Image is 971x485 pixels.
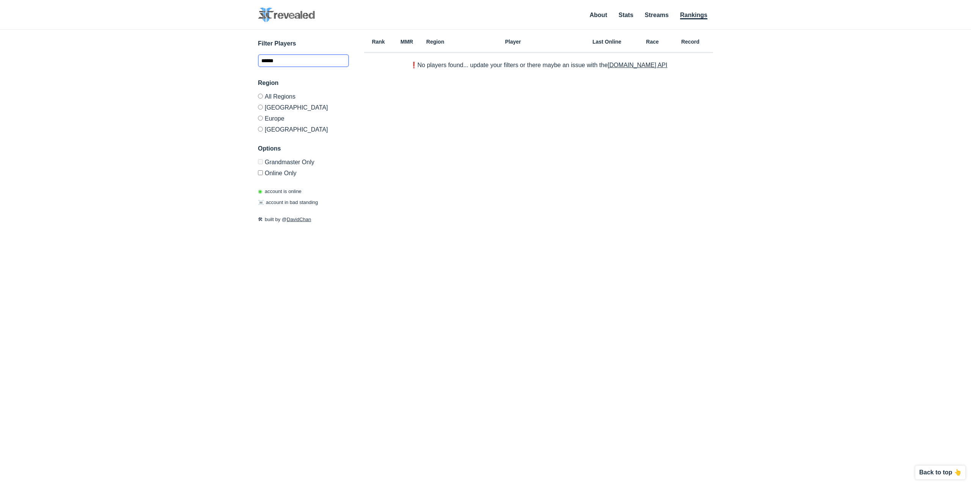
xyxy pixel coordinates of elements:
[287,217,311,222] a: DavidChan
[258,116,263,121] input: Europe
[258,124,349,133] label: [GEOGRAPHIC_DATA]
[590,12,607,18] a: About
[919,469,962,476] p: Back to top 👆
[258,78,349,88] h3: Region
[258,39,349,48] h3: Filter Players
[258,188,262,194] span: ◉
[258,217,263,222] span: 🛠
[258,94,263,99] input: All Regions
[258,8,315,22] img: SC2 Revealed
[668,39,713,44] h6: Record
[258,127,263,132] input: [GEOGRAPHIC_DATA]
[258,94,349,102] label: All Regions
[637,39,668,44] h6: Race
[258,102,349,113] label: [GEOGRAPHIC_DATA]
[449,39,577,44] h6: Player
[608,62,667,68] a: [DOMAIN_NAME] API
[410,62,668,68] p: ❗️No players found... update your filters or there maybe an issue with the
[258,188,302,195] p: account is online
[258,199,264,205] span: ☠️
[258,113,349,124] label: Europe
[258,159,349,167] label: Only Show accounts currently in Grandmaster
[258,105,263,110] input: [GEOGRAPHIC_DATA]
[258,167,349,176] label: Only show accounts currently laddering
[258,199,318,206] p: account in bad standing
[393,39,421,44] h6: MMR
[421,39,449,44] h6: Region
[680,12,707,19] a: Rankings
[619,12,633,18] a: Stats
[258,159,263,164] input: Grandmaster Only
[258,170,263,175] input: Online Only
[258,216,349,223] p: built by @
[364,39,393,44] h6: Rank
[645,12,669,18] a: Streams
[577,39,637,44] h6: Last Online
[258,144,349,153] h3: Options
